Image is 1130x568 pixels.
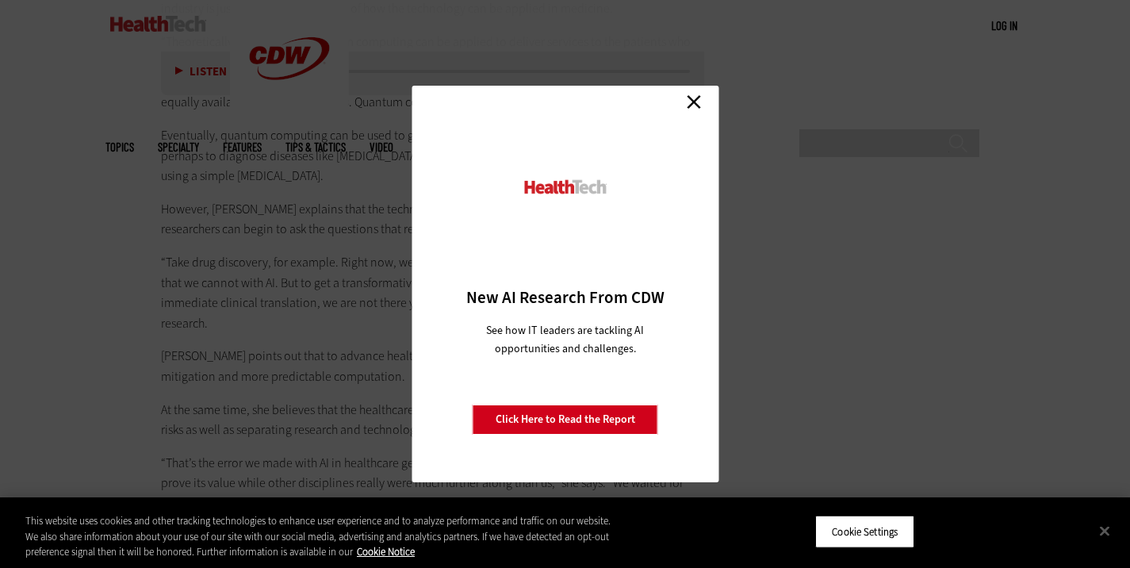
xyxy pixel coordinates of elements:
[357,545,415,558] a: More information about your privacy
[467,321,663,358] p: See how IT leaders are tackling AI opportunities and challenges.
[522,178,608,195] img: HealthTech_0.png
[25,513,622,560] div: This website uses cookies and other tracking technologies to enhance user experience and to analy...
[1087,513,1122,548] button: Close
[815,515,914,548] button: Cookie Settings
[439,286,691,309] h3: New AI Research From CDW
[682,90,706,113] a: Close
[473,405,658,435] a: Click Here to Read the Report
